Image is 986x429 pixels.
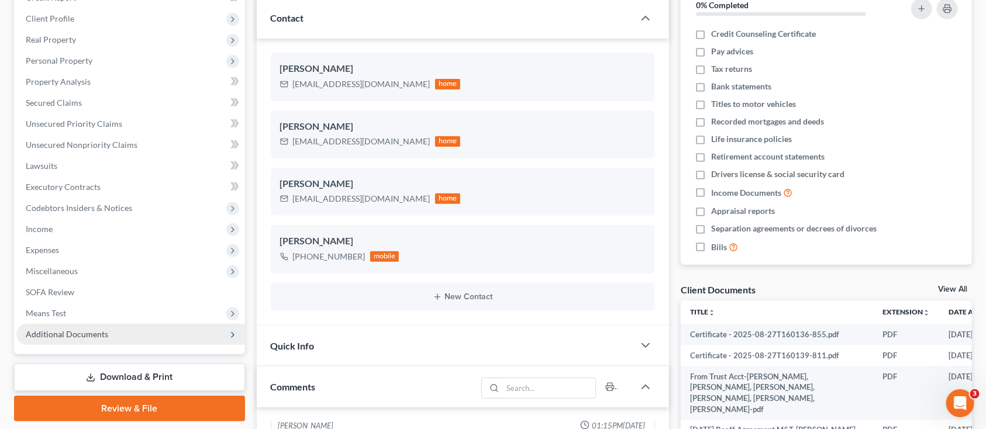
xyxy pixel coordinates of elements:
[271,12,304,23] span: Contact
[873,366,939,420] td: PDF
[16,282,245,303] a: SOFA Review
[16,92,245,113] a: Secured Claims
[26,308,66,318] span: Means Test
[293,136,430,147] div: [EMAIL_ADDRESS][DOMAIN_NAME]
[711,223,877,234] span: Separation agreements or decrees of divorces
[26,182,101,192] span: Executory Contracts
[923,309,930,316] i: unfold_more
[26,203,132,213] span: Codebtors Insiders & Notices
[26,119,122,129] span: Unsecured Priority Claims
[16,177,245,198] a: Executory Contracts
[271,340,315,351] span: Quick Info
[26,329,108,339] span: Additional Documents
[502,378,595,398] input: Search...
[26,224,53,234] span: Income
[26,266,78,276] span: Miscellaneous
[711,133,792,145] span: Life insurance policies
[711,187,781,199] span: Income Documents
[711,46,753,57] span: Pay advices
[681,283,756,296] div: Client Documents
[26,245,59,255] span: Expenses
[16,71,245,92] a: Property Analysis
[280,292,646,302] button: New Contact
[370,251,399,262] div: mobile
[711,63,752,75] span: Tax returns
[16,113,245,134] a: Unsecured Priority Claims
[26,13,74,23] span: Client Profile
[435,193,461,204] div: home
[26,34,76,44] span: Real Property
[711,205,775,217] span: Appraisal reports
[711,116,824,127] span: Recorded mortgages and deeds
[293,251,366,262] div: [PHONE_NUMBER]
[690,307,715,316] a: Titleunfold_more
[26,287,74,297] span: SOFA Review
[26,77,91,87] span: Property Analysis
[873,345,939,366] td: PDF
[26,56,92,65] span: Personal Property
[14,364,245,391] a: Download & Print
[946,389,974,417] iframe: Intercom live chat
[26,161,57,171] span: Lawsuits
[711,241,727,253] span: Bills
[280,234,646,248] div: [PERSON_NAME]
[708,309,715,316] i: unfold_more
[970,389,980,399] span: 3
[26,98,82,108] span: Secured Claims
[280,62,646,76] div: [PERSON_NAME]
[435,136,461,147] div: home
[711,98,796,110] span: Titles to motor vehicles
[271,381,316,392] span: Comments
[681,366,873,420] td: From Trust Acct-[PERSON_NAME], [PERSON_NAME], [PERSON_NAME], [PERSON_NAME], [PERSON_NAME], [PERSO...
[873,324,939,345] td: PDF
[711,168,844,180] span: Drivers license & social security card
[280,120,646,134] div: [PERSON_NAME]
[293,193,430,205] div: [EMAIL_ADDRESS][DOMAIN_NAME]
[14,396,245,421] a: Review & File
[681,345,873,366] td: Certificate - 2025-08-27T160139-811.pdf
[711,81,771,92] span: Bank statements
[681,324,873,345] td: Certificate - 2025-08-27T160136-855.pdf
[435,79,461,89] div: home
[16,155,245,177] a: Lawsuits
[938,285,967,293] a: View All
[711,28,816,40] span: Credit Counseling Certificate
[882,307,930,316] a: Extensionunfold_more
[293,78,430,90] div: [EMAIL_ADDRESS][DOMAIN_NAME]
[16,134,245,155] a: Unsecured Nonpriority Claims
[711,151,825,162] span: Retirement account statements
[26,140,137,150] span: Unsecured Nonpriority Claims
[280,177,646,191] div: [PERSON_NAME]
